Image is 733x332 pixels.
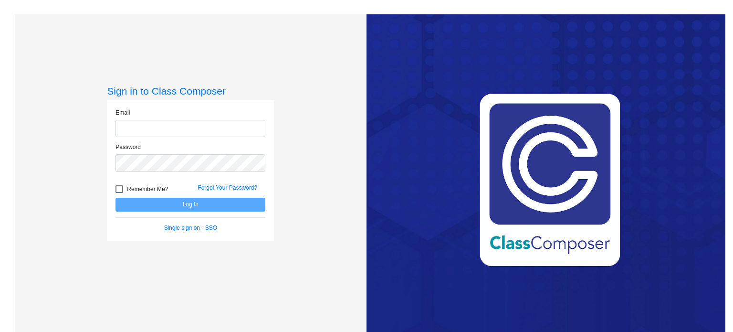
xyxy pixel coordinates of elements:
span: Remember Me? [127,183,168,195]
label: Password [115,143,141,151]
h3: Sign in to Class Composer [107,85,274,97]
a: Single sign on - SSO [164,225,217,231]
label: Email [115,108,130,117]
button: Log In [115,198,265,212]
a: Forgot Your Password? [198,184,257,191]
